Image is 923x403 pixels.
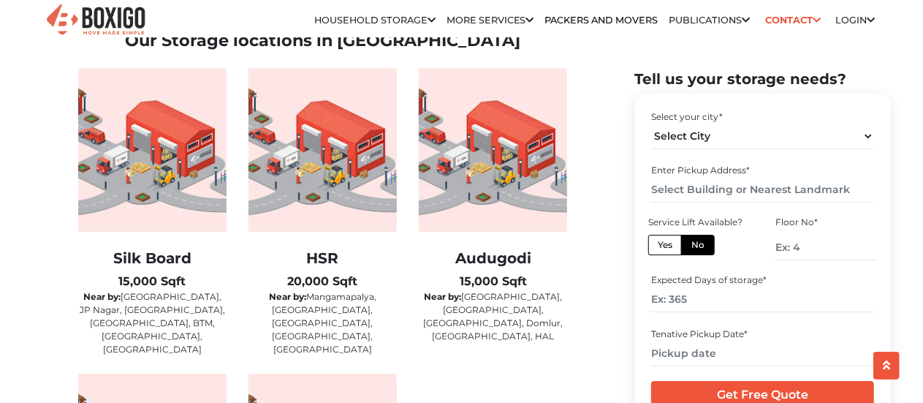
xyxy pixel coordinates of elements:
div: Tenative Pickup Date [651,327,874,340]
div: Enter Pickup Address [651,164,874,177]
label: No [681,234,715,255]
a: Packers and Movers [544,15,658,26]
a: Household Storage [314,15,436,26]
p: [GEOGRAPHIC_DATA], [GEOGRAPHIC_DATA], [GEOGRAPHIC_DATA], Domlur, [GEOGRAPHIC_DATA], HAL [419,290,567,343]
h2: Silk Board [78,249,227,267]
p: [GEOGRAPHIC_DATA], JP Nagar, [GEOGRAPHIC_DATA], [GEOGRAPHIC_DATA], BTM, [GEOGRAPHIC_DATA], [GEOGR... [78,290,227,356]
b: Near by: [269,291,306,302]
img: Boxigo [45,2,147,38]
b: 15,000 Sqft [460,274,527,288]
b: Near by: [424,291,461,302]
input: Select Building or Nearest Landmark [651,177,874,203]
a: Contact [760,9,825,31]
img: warehouse-image [248,68,397,232]
h2: Tell us your storage needs? [635,70,891,88]
img: warehouse-image [419,68,567,232]
input: Ex: 365 [651,287,874,312]
img: warehouse-image [78,68,227,232]
a: Publications [669,15,750,26]
h2: Our Storage locations in [GEOGRAPHIC_DATA] [67,31,579,50]
label: Yes [648,234,682,255]
a: Login [835,15,875,26]
p: Mangamapalya, [GEOGRAPHIC_DATA], [GEOGRAPHIC_DATA], [GEOGRAPHIC_DATA], [GEOGRAPHIC_DATA] [248,290,397,356]
div: Floor No [775,215,876,228]
h2: HSR [248,249,397,267]
button: scroll up [873,352,900,380]
input: Ex: 4 [775,234,876,260]
input: Pickup date [651,340,874,366]
b: 20,000 Sqft [287,274,357,288]
h2: Audugodi [419,249,567,267]
div: Select your city [651,110,874,123]
a: More services [447,15,534,26]
b: Near by: [83,291,121,302]
b: 15,000 Sqft [118,274,186,288]
div: Service Lift Available? [648,215,749,228]
div: Expected Days of storage [651,274,874,287]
